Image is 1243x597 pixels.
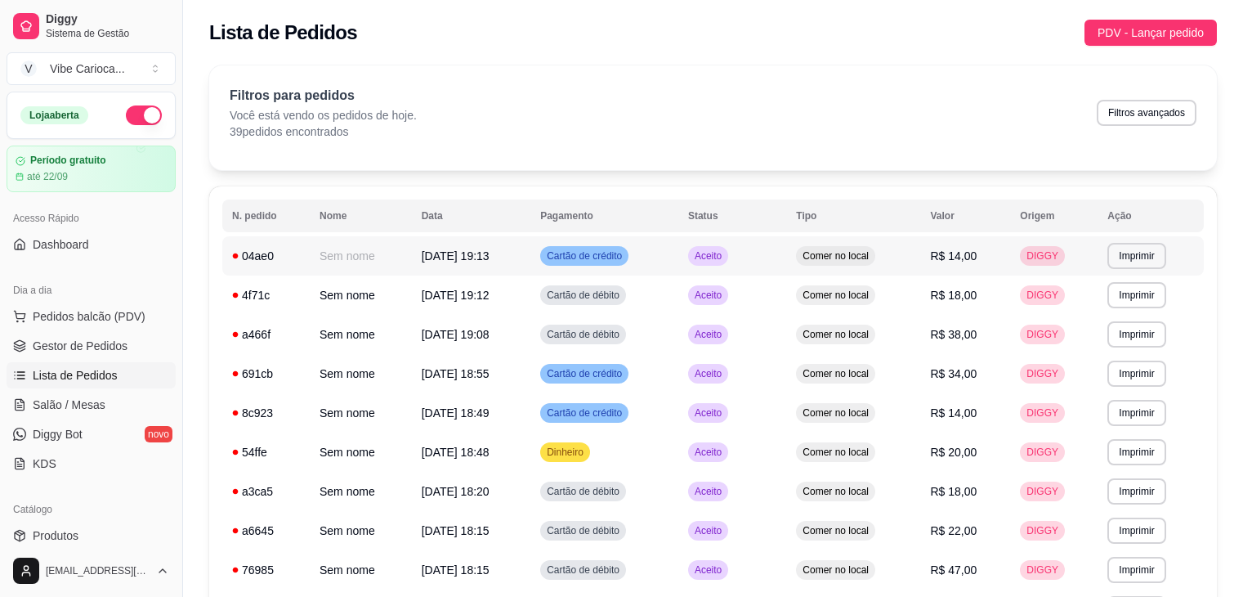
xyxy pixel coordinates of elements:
span: DIGGY [1023,367,1062,380]
span: V [20,61,37,77]
span: Sistema de Gestão [46,27,169,40]
span: DIGGY [1023,524,1062,537]
span: Pedidos balcão (PDV) [33,308,145,325]
span: [DATE] 19:12 [422,289,490,302]
span: Aceito [691,249,725,263]
span: Aceito [691,367,725,380]
span: R$ 14,00 [930,406,977,420]
span: [DATE] 18:48 [422,446,490,459]
th: Status [678,200,786,232]
button: Imprimir [1107,243,1165,269]
h2: Lista de Pedidos [209,20,357,46]
span: DIGGY [1023,485,1062,498]
div: a3ca5 [232,483,300,500]
button: Imprimir [1107,439,1165,465]
span: DIGGY [1023,406,1062,420]
div: 691cb [232,366,300,382]
a: Produtos [7,523,176,549]
th: Pagamento [530,200,678,232]
span: [DATE] 18:15 [422,563,490,577]
a: DiggySistema de Gestão [7,7,176,46]
p: Você está vendo os pedidos de hoje. [230,107,417,123]
button: Imprimir [1107,518,1165,544]
span: DIGGY [1023,446,1062,459]
th: Nome [310,200,412,232]
span: R$ 20,00 [930,446,977,459]
a: Período gratuitoaté 22/09 [7,146,176,192]
div: 76985 [232,562,300,578]
span: Gestor de Pedidos [33,338,127,354]
span: Lista de Pedidos [33,367,118,384]
span: [DATE] 18:55 [422,367,490,380]
button: Imprimir [1107,361,1165,387]
div: 04ae0 [232,248,300,264]
span: R$ 34,00 [930,367,977,380]
span: Comer no local [799,563,872,577]
article: Período gratuito [30,155,106,167]
td: Sem nome [310,550,412,590]
th: Origem [1010,200,1098,232]
button: Pedidos balcão (PDV) [7,303,176,330]
span: Comer no local [799,406,872,420]
button: Filtros avançados [1097,100,1196,126]
div: 54ffe [232,444,300,460]
span: [DATE] 18:15 [422,524,490,537]
button: PDV - Lançar pedido [1084,20,1217,46]
td: Sem nome [310,393,412,433]
div: 8c923 [232,405,300,421]
span: KDS [33,456,56,472]
td: Sem nome [310,276,412,315]
button: Imprimir [1107,478,1165,505]
span: Aceito [691,289,725,302]
span: Cartão de débito [543,563,623,577]
td: Sem nome [310,511,412,550]
div: a6645 [232,523,300,539]
button: Alterar Status [126,105,162,125]
th: Ação [1098,200,1204,232]
button: Imprimir [1107,557,1165,583]
span: R$ 18,00 [930,289,977,302]
span: Cartão de crédito [543,406,625,420]
span: DIGGY [1023,249,1062,263]
p: 39 pedidos encontrados [230,123,417,140]
span: Aceito [691,485,725,498]
div: a466f [232,326,300,343]
span: R$ 14,00 [930,249,977,263]
span: Dinheiro [543,446,587,459]
span: Diggy Bot [33,426,83,442]
a: Dashboard [7,231,176,258]
span: Comer no local [799,367,872,380]
span: R$ 22,00 [930,524,977,537]
span: Aceito [691,524,725,537]
div: 4f71c [232,287,300,303]
span: Produtos [33,527,78,544]
span: R$ 18,00 [930,485,977,498]
span: [DATE] 18:20 [422,485,490,498]
span: R$ 38,00 [930,328,977,341]
a: Salão / Mesas [7,392,176,418]
button: Select a team [7,52,176,85]
a: Gestor de Pedidos [7,333,176,359]
span: [DATE] 18:49 [422,406,490,420]
a: KDS [7,451,176,477]
article: até 22/09 [27,170,68,183]
span: Diggy [46,12,169,27]
div: Loja aberta [20,106,88,124]
span: DIGGY [1023,563,1062,577]
span: Cartão de débito [543,524,623,537]
td: Sem nome [310,236,412,276]
div: Dia a dia [7,277,176,303]
div: Catálogo [7,496,176,523]
span: [DATE] 19:13 [422,249,490,263]
span: R$ 47,00 [930,563,977,577]
td: Sem nome [310,354,412,393]
span: Comer no local [799,485,872,498]
th: Tipo [786,200,920,232]
span: Comer no local [799,328,872,341]
button: Imprimir [1107,400,1165,426]
td: Sem nome [310,472,412,511]
span: DIGGY [1023,289,1062,302]
a: Lista de Pedidos [7,362,176,388]
span: Aceito [691,406,725,420]
span: Cartão de débito [543,485,623,498]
